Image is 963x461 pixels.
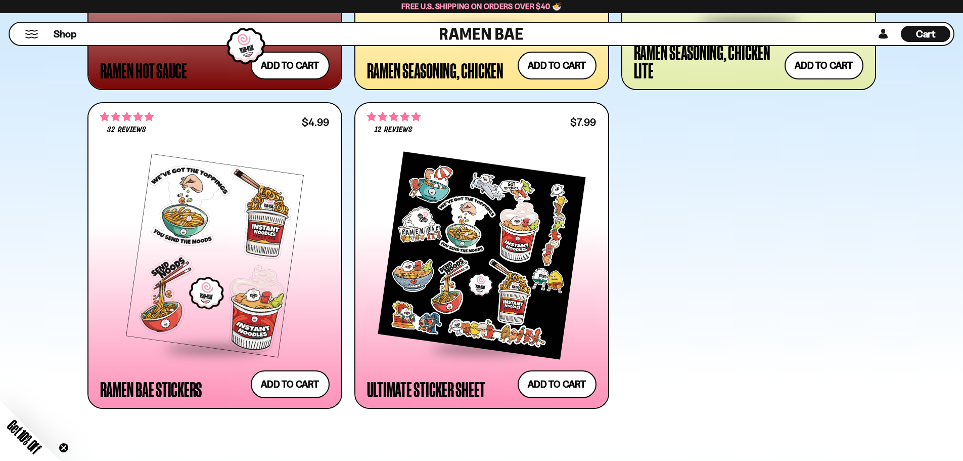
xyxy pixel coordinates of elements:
[901,23,950,45] div: Cart
[916,28,936,40] span: Cart
[367,380,486,398] div: Ultimate Sticker Sheet
[251,52,330,79] button: Add to cart
[570,117,596,127] div: $7.99
[54,26,76,42] a: Shop
[634,43,779,79] div: Ramen Seasoning, Chicken Lite
[100,61,187,79] div: Ramen Hot Sauce
[367,61,503,79] div: Ramen Seasoning, Chicken
[25,30,38,38] button: Mobile Menu Trigger
[302,117,329,127] div: $4.99
[401,2,562,11] span: Free U.S. Shipping on Orders over $40 🍜
[251,370,330,398] button: Add to cart
[354,102,609,409] a: 5.00 stars 12 reviews $7.99 Ultimate Sticker Sheet Add to cart
[100,110,154,123] span: 4.75 stars
[54,27,76,41] span: Shop
[518,52,597,79] button: Add to cart
[5,417,44,456] span: Get 10% Off
[59,443,69,453] button: Close teaser
[518,370,597,398] button: Add to cart
[107,126,146,134] span: 32 reviews
[87,102,342,409] a: 4.75 stars 32 reviews $4.99 Ramen Bae Stickers Add to cart
[375,126,412,134] span: 12 reviews
[785,52,863,79] button: Add to cart
[367,110,421,123] span: 5.00 stars
[100,380,202,398] div: Ramen Bae Stickers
